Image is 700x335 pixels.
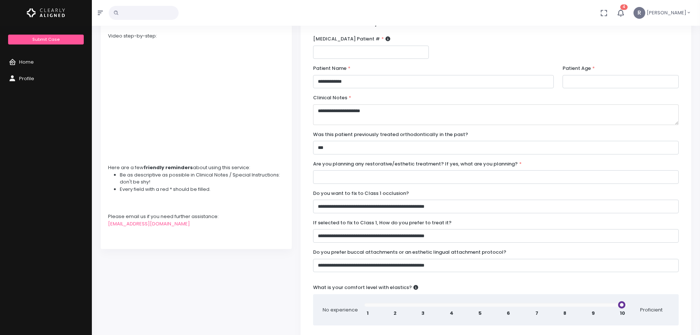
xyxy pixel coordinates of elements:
span: Proficient [633,306,670,314]
h3: Case Summary [313,17,679,26]
span: Profile [19,75,34,82]
a: [EMAIL_ADDRESS][DOMAIN_NAME] [108,220,190,227]
span: 7 [535,310,538,317]
span: 4 [620,4,628,10]
label: If selected to fix to Class 1, How do you prefer to treat it? [313,219,452,227]
label: Patient Age [563,65,595,72]
li: Every field with a red * should be filled. [120,186,284,193]
span: 9 [592,310,595,317]
span: R [633,7,645,19]
span: 2 [394,310,396,317]
label: Do you prefer buccal attachments or an esthetic lingual attachment protocol? [313,249,506,256]
li: Be as descriptive as possible in Clinical Notes / Special Instructions: don't be shy! [120,171,284,186]
span: 3 [421,310,424,317]
label: Are you planning any restorative/esthetic treatment? If yes, what are you planning? [313,160,522,168]
span: Home [19,58,34,65]
div: Here are a few about using this service: [108,164,284,171]
a: Submit Case [8,35,83,44]
label: Patient Name [313,65,351,72]
label: What is your comfort level with elastics? [313,284,418,291]
div: Please email us if you need further assistance: [108,213,284,220]
span: 6 [507,310,510,317]
span: Submit Case [32,36,60,42]
span: 10 [620,310,625,317]
img: Logo Horizontal [27,5,65,21]
div: Video step-by-step: [108,32,284,40]
label: Do you want to fix to Class 1 occlusion? [313,190,409,197]
label: Clinical Notes [313,94,351,101]
strong: friendly reminders [144,164,193,171]
label: [MEDICAL_DATA] Patient # [313,35,390,43]
label: Was this patient previously treated orthodontically in the past? [313,131,468,138]
span: 8 [563,310,566,317]
span: 1 [367,310,369,317]
span: 5 [478,310,482,317]
span: [PERSON_NAME] [647,9,686,17]
span: 4 [450,310,453,317]
span: No experience [322,306,359,314]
